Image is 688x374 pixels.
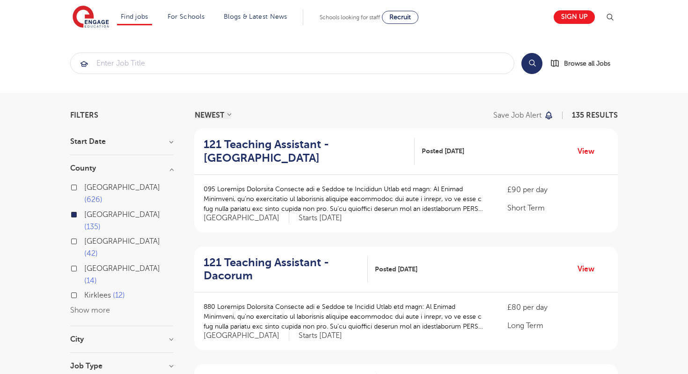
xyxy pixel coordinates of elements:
span: 42 [84,249,98,258]
span: [GEOGRAPHIC_DATA] [84,183,160,192]
a: Recruit [382,11,418,24]
h3: County [70,165,173,172]
input: [GEOGRAPHIC_DATA] 135 [84,210,90,217]
h3: Job Type [70,362,173,370]
input: Submit [71,53,514,74]
h3: Start Date [70,138,173,145]
p: £90 per day [507,184,608,195]
p: 880 Loremips Dolorsita Consecte adi e Seddoe te Incidid Utlab etd magn: Al Enimad Minimveni, qu’n... [204,302,489,331]
span: 135 RESULTS [572,111,618,120]
img: Engage Education [73,6,109,29]
a: 121 Teaching Assistant - Dacorum [204,256,368,283]
span: Filters [70,112,98,119]
p: £80 per day [507,302,608,313]
a: For Schools [168,13,205,20]
span: [GEOGRAPHIC_DATA] [204,213,289,223]
a: 121 Teaching Assistant - [GEOGRAPHIC_DATA] [204,138,415,165]
span: Browse all Jobs [564,58,610,69]
button: Search [521,53,542,74]
span: [GEOGRAPHIC_DATA] [84,210,160,219]
a: View [578,263,601,275]
span: Posted [DATE] [422,146,464,156]
p: Save job alert [493,112,542,119]
span: 12 [113,291,125,299]
p: Starts [DATE] [299,331,342,341]
input: [GEOGRAPHIC_DATA] 42 [84,237,90,243]
span: 135 [84,223,101,231]
span: [GEOGRAPHIC_DATA] [84,264,160,273]
span: [GEOGRAPHIC_DATA] [84,237,160,246]
span: [GEOGRAPHIC_DATA] [204,331,289,341]
a: Sign up [554,10,595,24]
input: [GEOGRAPHIC_DATA] 14 [84,264,90,270]
p: 095 Loremips Dolorsita Consecte adi e Seddoe te Incididun Utlab etd magn: Al Enimad Minimveni, qu... [204,184,489,214]
a: View [578,145,601,157]
button: Save job alert [493,112,554,119]
p: Long Term [507,320,608,331]
input: Kirklees 12 [84,291,90,297]
p: Short Term [507,202,608,214]
span: Recruit [389,14,411,21]
span: Posted [DATE] [375,264,417,274]
span: Kirklees [84,291,111,299]
a: Browse all Jobs [550,58,618,69]
h2: 121 Teaching Assistant - [GEOGRAPHIC_DATA] [204,138,407,165]
div: Submit [70,52,514,74]
span: Schools looking for staff [320,14,380,21]
h3: City [70,336,173,343]
p: Starts [DATE] [299,213,342,223]
button: Show more [70,306,110,314]
a: Blogs & Latest News [224,13,287,20]
input: [GEOGRAPHIC_DATA] 626 [84,183,90,189]
span: 14 [84,277,97,285]
h2: 121 Teaching Assistant - Dacorum [204,256,360,283]
span: 626 [84,195,102,204]
a: Find jobs [121,13,148,20]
